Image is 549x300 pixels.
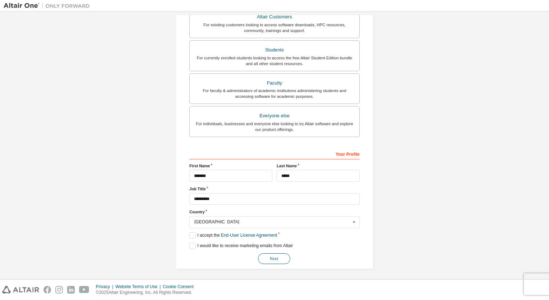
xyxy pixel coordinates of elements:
[43,286,51,294] img: facebook.svg
[2,286,39,294] img: altair_logo.svg
[194,121,355,132] div: For individuals, businesses and everyone else looking to try Altair software and explore our prod...
[194,12,355,22] div: Altair Customers
[96,290,198,296] p: © 2025 Altair Engineering, Inc. All Rights Reserved.
[194,45,355,55] div: Students
[277,163,360,169] label: Last Name
[189,186,360,192] label: Job Title
[189,209,360,215] label: Country
[115,284,163,290] div: Website Terms of Use
[194,78,355,88] div: Faculty
[96,284,115,290] div: Privacy
[194,220,351,224] div: [GEOGRAPHIC_DATA]
[67,286,75,294] img: linkedin.svg
[189,243,293,249] label: I would like to receive marketing emails from Altair
[189,163,272,169] label: First Name
[163,284,198,290] div: Cookie Consent
[194,88,355,99] div: For faculty & administrators of academic institutions administering students and accessing softwa...
[189,232,277,238] label: I accept the
[55,286,63,294] img: instagram.svg
[4,2,93,9] img: Altair One
[221,233,277,238] a: End-User License Agreement
[79,286,89,294] img: youtube.svg
[194,111,355,121] div: Everyone else
[258,253,290,264] button: Next
[194,55,355,67] div: For currently enrolled students looking to access the free Altair Student Edition bundle and all ...
[189,148,360,159] div: Your Profile
[194,22,355,33] div: For existing customers looking to access software downloads, HPC resources, community, trainings ...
